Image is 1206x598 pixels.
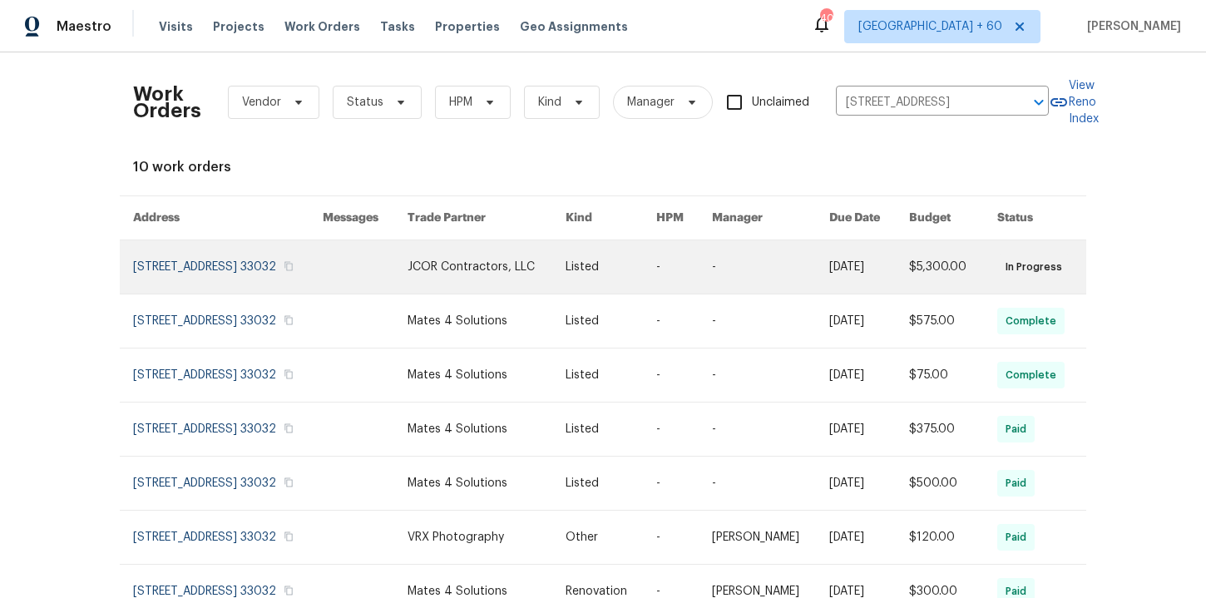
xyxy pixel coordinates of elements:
button: Copy Address [281,313,296,328]
span: Unclaimed [752,94,809,111]
span: Visits [159,18,193,35]
td: Listed [552,403,643,457]
button: Copy Address [281,475,296,490]
td: - [643,511,699,565]
th: HPM [643,196,699,240]
th: Manager [699,196,816,240]
span: Work Orders [284,18,360,35]
th: Messages [309,196,394,240]
span: Geo Assignments [520,18,628,35]
span: Maestro [57,18,111,35]
span: Manager [627,94,675,111]
td: Mates 4 Solutions [394,403,552,457]
td: - [699,294,816,348]
td: VRX Photography [394,511,552,565]
span: Projects [213,18,264,35]
input: Enter in an address [836,90,1002,116]
td: - [643,294,699,348]
th: Address [120,196,309,240]
span: Status [347,94,383,111]
td: Mates 4 Solutions [394,348,552,403]
td: JCOR Contractors, LLC [394,240,552,294]
td: Listed [552,240,643,294]
div: 10 work orders [133,159,1073,175]
td: Mates 4 Solutions [394,457,552,511]
td: - [643,240,699,294]
button: Copy Address [281,421,296,436]
span: Kind [538,94,561,111]
th: Status [984,196,1086,240]
td: Listed [552,348,643,403]
td: - [699,240,816,294]
button: Copy Address [281,529,296,544]
td: - [643,457,699,511]
td: Mates 4 Solutions [394,294,552,348]
button: Copy Address [281,259,296,274]
div: 405 [820,10,832,27]
button: Copy Address [281,367,296,382]
td: - [699,348,816,403]
th: Kind [552,196,643,240]
span: [PERSON_NAME] [1080,18,1181,35]
th: Due Date [816,196,896,240]
span: Tasks [380,21,415,32]
td: Listed [552,294,643,348]
th: Budget [896,196,984,240]
td: - [643,403,699,457]
td: - [699,457,816,511]
td: Listed [552,457,643,511]
a: View Reno Index [1049,77,1099,127]
span: Vendor [242,94,281,111]
td: Other [552,511,643,565]
th: Trade Partner [394,196,552,240]
button: Copy Address [281,583,296,598]
td: - [643,348,699,403]
td: - [699,403,816,457]
span: Properties [435,18,500,35]
span: [GEOGRAPHIC_DATA] + 60 [858,18,1002,35]
button: Open [1027,91,1050,114]
h2: Work Orders [133,86,201,119]
span: HPM [449,94,472,111]
td: [PERSON_NAME] [699,511,816,565]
